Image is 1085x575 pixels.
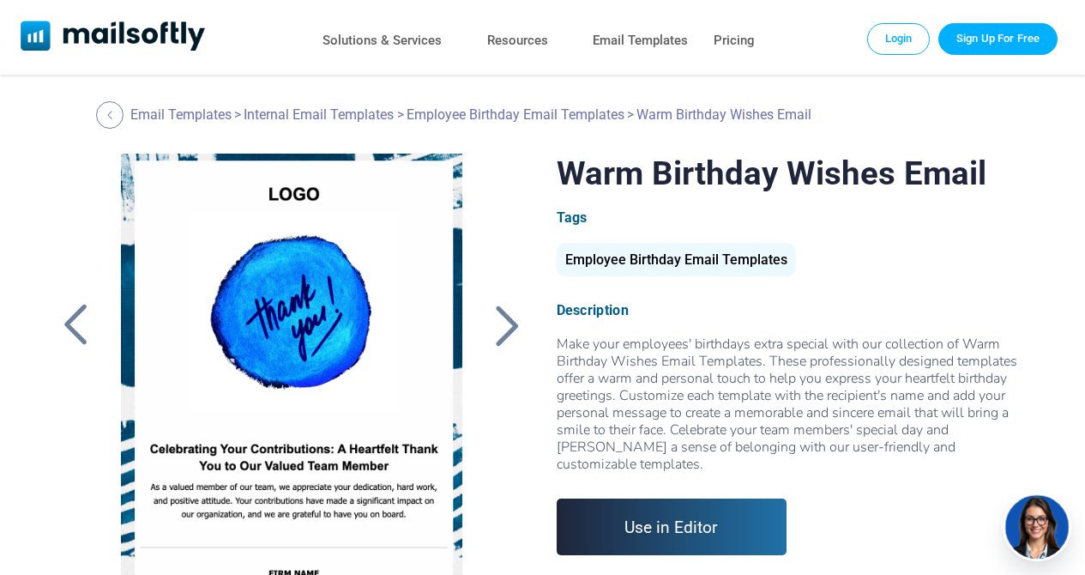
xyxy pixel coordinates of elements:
a: Pricing [714,28,755,53]
a: Email Templates [593,28,688,53]
a: Mailsoftly [21,21,205,54]
div: Make your employees' birthdays extra special with our collection of Warm Birthday Wishes Email Te... [557,336,1031,473]
a: Login [867,23,931,54]
a: Employee Birthday Email Templates [407,106,624,123]
div: Description [557,302,1031,318]
a: Email Templates [130,106,232,123]
div: Employee Birthday Email Templates [557,243,796,276]
a: Back [54,303,97,348]
a: Back [96,101,128,129]
a: Solutions & Services [322,28,442,53]
a: Resources [487,28,548,53]
a: Employee Birthday Email Templates [557,258,796,266]
div: Tags [557,209,1031,226]
a: Use in Editor [557,499,787,555]
a: Back [485,303,528,348]
a: Internal Email Templates [244,106,394,123]
a: Trial [938,23,1058,54]
h1: Warm Birthday Wishes Email [557,154,1031,192]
